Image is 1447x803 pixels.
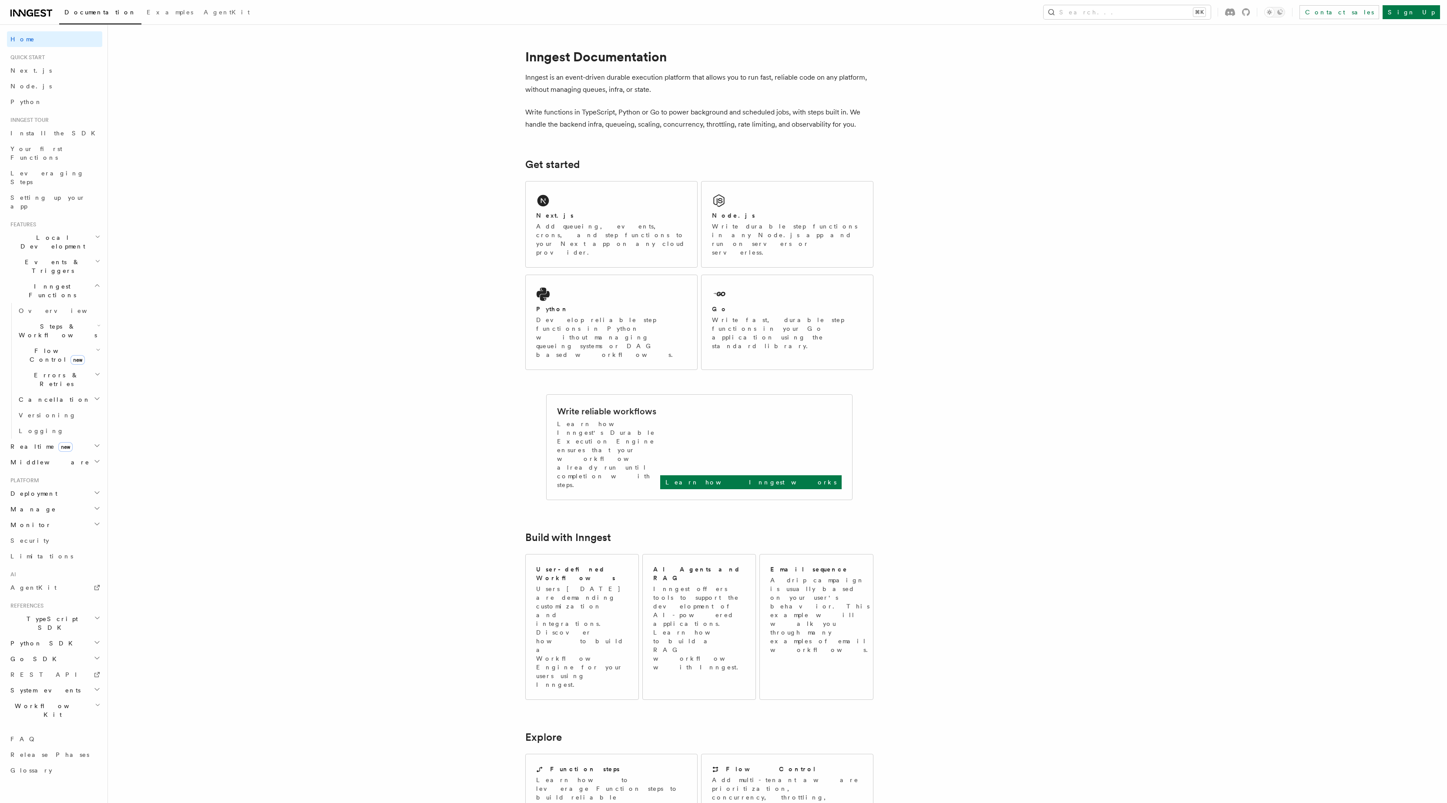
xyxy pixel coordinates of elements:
[7,233,95,251] span: Local Development
[15,322,97,339] span: Steps & Workflows
[147,9,193,16] span: Examples
[15,371,94,388] span: Errors & Retries
[7,615,94,632] span: TypeScript SDK
[7,548,102,564] a: Limitations
[19,307,108,314] span: Overview
[1264,7,1285,17] button: Toggle dark mode
[712,305,728,313] h2: Go
[15,407,102,423] a: Versioning
[15,367,102,392] button: Errors & Retries
[7,31,102,47] a: Home
[7,94,102,110] a: Python
[525,275,698,370] a: PythonDevelop reliable step functions in Python without managing queueing systems or DAG based wo...
[525,49,873,64] h1: Inngest Documentation
[7,698,102,722] button: Workflow Kit
[198,3,255,24] a: AgentKit
[7,747,102,763] a: Release Phases
[701,275,873,370] a: GoWrite fast, durable step functions in your Go application using the standard library.
[10,35,35,44] span: Home
[642,554,756,700] a: AI Agents and RAGInngest offers tools to support the development of AI-powered applications. Lear...
[7,125,102,141] a: Install the SDK
[1044,5,1211,19] button: Search...⌘K
[7,533,102,548] a: Security
[204,9,250,16] span: AgentKit
[665,478,836,487] p: Learn how Inngest works
[7,141,102,165] a: Your first Functions
[536,222,687,257] p: Add queueing, events, crons, and step functions to your Next app on any cloud provider.
[7,117,49,124] span: Inngest tour
[64,9,136,16] span: Documentation
[7,639,78,648] span: Python SDK
[10,67,52,74] span: Next.js
[7,763,102,778] a: Glossary
[7,54,45,61] span: Quick start
[10,98,42,105] span: Python
[71,355,85,365] span: new
[7,221,36,228] span: Features
[770,565,848,574] h2: Email sequence
[701,181,873,268] a: Node.jsWrite durable step functions in any Node.js app and run on servers or serverless.
[7,190,102,214] a: Setting up your app
[15,346,96,364] span: Flow Control
[10,194,85,210] span: Setting up your app
[525,531,611,544] a: Build with Inngest
[525,731,562,743] a: Explore
[7,477,39,484] span: Platform
[10,751,89,758] span: Release Phases
[15,343,102,367] button: Flow Controlnew
[10,170,84,185] span: Leveraging Steps
[1299,5,1379,19] a: Contact sales
[58,442,73,452] span: new
[7,254,102,279] button: Events & Triggers
[557,405,656,417] h2: Write reliable workflows
[1193,8,1205,17] kbd: ⌘K
[10,767,52,774] span: Glossary
[525,71,873,96] p: Inngest is an event-driven durable execution platform that allows you to run fast, reliable code ...
[1383,5,1440,19] a: Sign Up
[525,181,698,268] a: Next.jsAdd queueing, events, crons, and step functions to your Next app on any cloud provider.
[10,537,49,544] span: Security
[19,412,76,419] span: Versioning
[10,145,62,161] span: Your first Functions
[536,211,574,220] h2: Next.js
[7,501,102,517] button: Manage
[712,316,863,350] p: Write fast, durable step functions in your Go application using the standard library.
[7,635,102,651] button: Python SDK
[726,765,816,773] h2: Flow Control
[7,458,90,467] span: Middleware
[7,442,73,451] span: Realtime
[7,282,94,299] span: Inngest Functions
[660,475,842,489] a: Learn how Inngest works
[59,3,141,24] a: Documentation
[7,702,95,719] span: Workflow Kit
[7,655,62,663] span: Go SDK
[15,423,102,439] a: Logging
[557,420,660,489] p: Learn how Inngest's Durable Execution Engine ensures that your workflow already run until complet...
[7,230,102,254] button: Local Development
[7,667,102,682] a: REST API
[15,395,91,404] span: Cancellation
[536,305,568,313] h2: Python
[759,554,873,700] a: Email sequenceA drip campaign is usually based on your user's behavior. This example will walk yo...
[15,303,102,319] a: Overview
[15,392,102,407] button: Cancellation
[536,565,628,582] h2: User-defined Workflows
[7,439,102,454] button: Realtimenew
[536,316,687,359] p: Develop reliable step functions in Python without managing queueing systems or DAG based workflows.
[7,580,102,595] a: AgentKit
[7,686,81,695] span: System events
[7,78,102,94] a: Node.js
[141,3,198,24] a: Examples
[10,130,101,137] span: Install the SDK
[525,158,580,171] a: Get started
[7,731,102,747] a: FAQ
[7,303,102,439] div: Inngest Functions
[19,427,64,434] span: Logging
[712,211,755,220] h2: Node.js
[10,584,57,591] span: AgentKit
[7,602,44,609] span: References
[7,521,51,529] span: Monitor
[7,505,56,514] span: Manage
[10,736,39,743] span: FAQ
[7,682,102,698] button: System events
